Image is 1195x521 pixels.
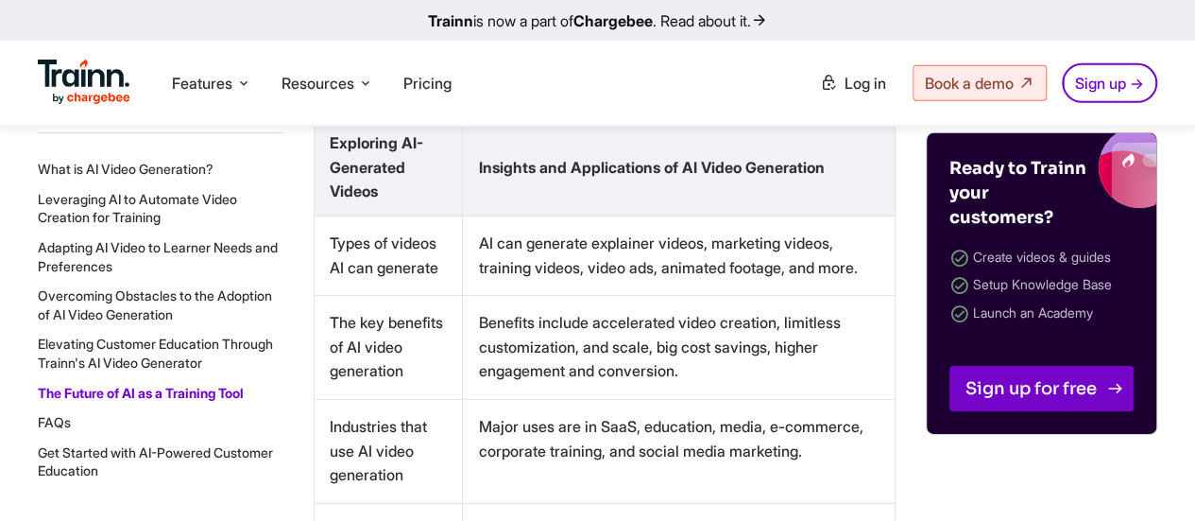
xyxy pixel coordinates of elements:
[949,301,1134,328] li: Launch an Academy
[403,74,452,93] a: Pricing
[965,133,1156,209] img: Trainn blogs
[949,272,1134,300] li: Setup Knowledge Base
[463,399,896,503] td: Major uses are in SaaS, education, media, e-commerce, corporate training, and social media market...
[1101,430,1195,521] iframe: Chat Widget
[573,11,653,30] b: Chargebee
[38,384,244,400] a: The Future of AI as a Training Tool
[1062,63,1157,103] a: Sign up →
[949,156,1091,230] h4: Ready to Trainn your customers?
[38,336,273,371] a: Elevating Customer Education Through Trainn's AI Video Generator
[315,120,463,217] th: Exploring AI-Generated Videos
[463,120,896,217] th: Insights and Applications of AI Video Generation
[38,161,213,177] a: What is AI Video Generation?
[845,74,886,93] span: Log in
[38,60,130,105] img: Trainn Logo
[463,296,896,400] td: Benefits include accelerated video creation, limitless customization, and scale, big cost savings...
[949,366,1134,411] a: Sign up for free
[282,73,354,94] span: Resources
[315,296,463,400] td: The key benefits of AI video generation
[172,73,232,94] span: Features
[949,245,1134,272] li: Create videos & guides
[315,399,463,503] td: Industries that use AI video generation
[38,444,273,479] a: Get Started with AI-Powered Customer Education
[809,66,897,100] a: Log in
[38,191,237,226] a: Leveraging AI to Automate Video Creation for Training
[463,217,896,296] td: AI can generate explainer videos, marketing videos, training videos, video ads, animated footage,...
[38,239,278,274] a: Adapting AI Video to Learner Needs and Preferences
[315,217,463,296] td: Types of videos AI can generate
[38,414,71,430] a: FAQs
[925,74,1014,93] span: Book a demo
[428,11,473,30] b: Trainn
[38,287,272,322] a: Overcoming Obstacles to the Adoption of AI Video Generation
[913,65,1047,101] a: Book a demo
